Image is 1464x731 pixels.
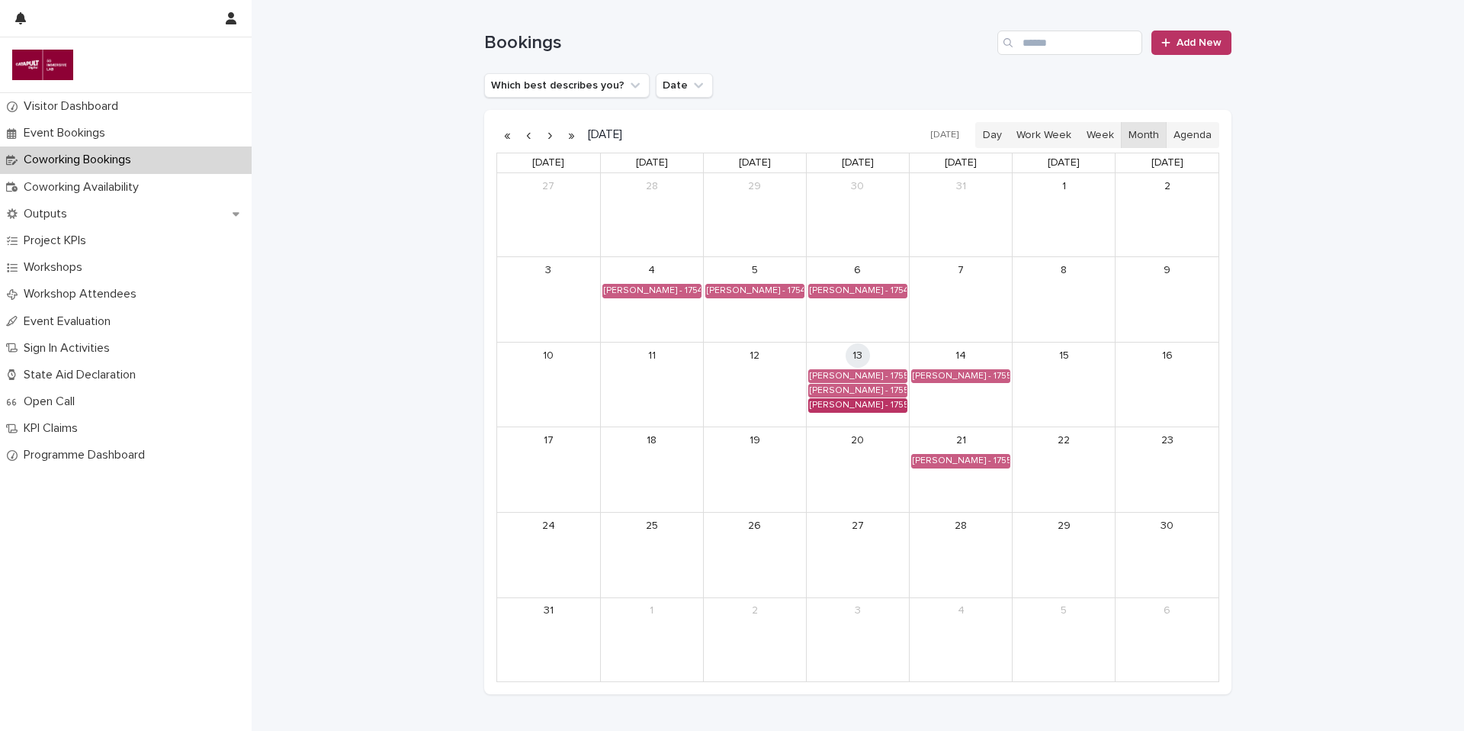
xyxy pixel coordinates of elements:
[18,368,148,382] p: State Aid Declaration
[1166,122,1219,148] button: Agenda
[600,427,703,513] td: August 18, 2025
[706,285,804,297] div: [PERSON_NAME] - 1754352000
[743,428,767,452] a: August 19, 2025
[743,514,767,538] a: August 26, 2025
[809,385,907,397] div: [PERSON_NAME] - 1755043200
[1116,427,1218,513] td: August 23, 2025
[1116,342,1218,427] td: August 16, 2025
[1051,599,1076,623] a: September 5, 2025
[910,512,1013,597] td: August 28, 2025
[1116,597,1218,681] td: September 6, 2025
[1121,122,1167,148] button: Month
[536,343,560,368] a: August 10, 2025
[600,173,703,257] td: July 28, 2025
[18,448,157,462] p: Programme Dashboard
[806,173,909,257] td: July 30, 2025
[1051,258,1076,282] a: August 8, 2025
[536,514,560,538] a: August 24, 2025
[806,342,909,427] td: August 13, 2025
[949,343,973,368] a: August 14, 2025
[912,370,1010,382] div: [PERSON_NAME] - 1755129600
[536,174,560,198] a: July 27, 2025
[1009,122,1079,148] button: Work Week
[518,123,539,147] button: Previous month
[640,514,664,538] a: August 25, 2025
[18,126,117,140] p: Event Bookings
[1045,153,1083,172] a: Friday
[18,260,95,275] p: Workshops
[743,343,767,368] a: August 12, 2025
[1078,122,1121,148] button: Week
[600,597,703,681] td: September 1, 2025
[1155,174,1180,198] a: August 2, 2025
[1148,153,1186,172] a: Saturday
[1013,173,1116,257] td: August 1, 2025
[809,370,907,382] div: [PERSON_NAME] - 1755043200
[1051,514,1076,538] a: August 29, 2025
[736,153,774,172] a: Tuesday
[497,597,600,681] td: August 31, 2025
[18,207,79,221] p: Outputs
[703,427,806,513] td: August 19, 2025
[1155,514,1180,538] a: August 30, 2025
[839,153,877,172] a: Wednesday
[1051,174,1076,198] a: August 1, 2025
[18,394,87,409] p: Open Call
[806,512,909,597] td: August 27, 2025
[806,257,909,343] td: August 6, 2025
[640,258,664,282] a: August 4, 2025
[910,173,1013,257] td: July 31, 2025
[1155,343,1180,368] a: August 16, 2025
[484,32,991,54] h1: Bookings
[1155,428,1180,452] a: August 23, 2025
[949,514,973,538] a: August 28, 2025
[1051,428,1076,452] a: August 22, 2025
[949,599,973,623] a: September 4, 2025
[484,73,650,98] button: Which best describes you?
[18,314,123,329] p: Event Evaluation
[539,123,560,147] button: Next month
[806,427,909,513] td: August 20, 2025
[497,427,600,513] td: August 17, 2025
[1013,257,1116,343] td: August 8, 2025
[949,174,973,198] a: July 31, 2025
[809,285,907,297] div: [PERSON_NAME] - 1754438400
[1116,173,1218,257] td: August 2, 2025
[640,599,664,623] a: September 1, 2025
[846,428,870,452] a: August 20, 2025
[18,287,149,301] p: Workshop Attendees
[536,599,560,623] a: August 31, 2025
[743,258,767,282] a: August 5, 2025
[743,174,767,198] a: July 29, 2025
[656,73,713,98] button: Date
[942,153,980,172] a: Thursday
[18,233,98,248] p: Project KPIs
[997,31,1142,55] input: Search
[846,514,870,538] a: August 27, 2025
[600,342,703,427] td: August 11, 2025
[806,597,909,681] td: September 3, 2025
[497,257,600,343] td: August 3, 2025
[18,341,122,356] p: Sign In Activities
[743,599,767,623] a: September 2, 2025
[18,153,143,167] p: Coworking Bookings
[633,153,671,172] a: Monday
[1116,512,1218,597] td: August 30, 2025
[497,173,600,257] td: July 27, 2025
[1155,258,1180,282] a: August 9, 2025
[910,427,1013,513] td: August 21, 2025
[975,122,1010,148] button: Day
[846,599,870,623] a: September 3, 2025
[582,129,622,140] h2: [DATE]
[497,342,600,427] td: August 10, 2025
[910,342,1013,427] td: August 14, 2025
[536,428,560,452] a: August 17, 2025
[1051,343,1076,368] a: August 15, 2025
[1177,37,1222,48] span: Add New
[910,597,1013,681] td: September 4, 2025
[18,180,151,195] p: Coworking Availability
[560,123,582,147] button: Next year
[1013,597,1116,681] td: September 5, 2025
[949,428,973,452] a: August 21, 2025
